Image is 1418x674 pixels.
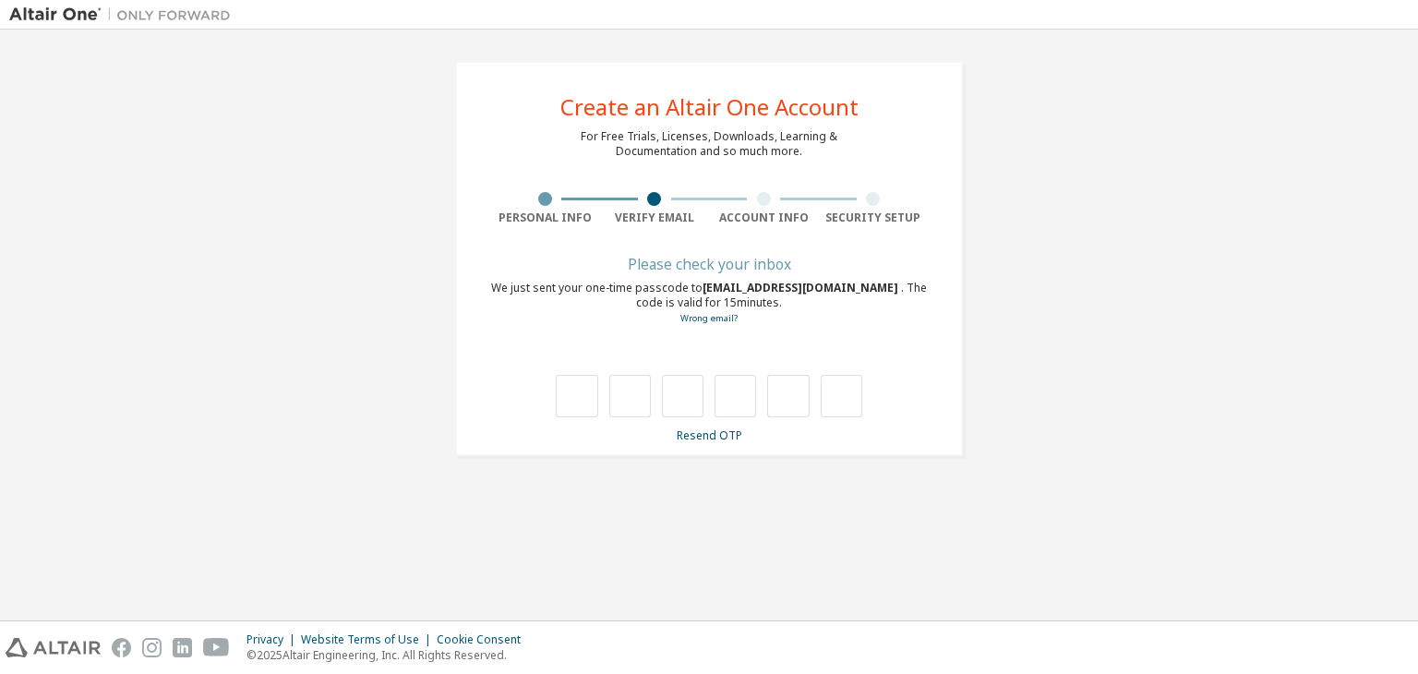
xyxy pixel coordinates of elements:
img: linkedin.svg [173,638,192,657]
img: altair_logo.svg [6,638,101,657]
img: instagram.svg [142,638,162,657]
a: Go back to the registration form [680,312,738,324]
div: Create an Altair One Account [560,96,859,118]
img: youtube.svg [203,638,230,657]
div: Cookie Consent [437,632,532,647]
div: For Free Trials, Licenses, Downloads, Learning & Documentation and so much more. [581,129,837,159]
span: [EMAIL_ADDRESS][DOMAIN_NAME] [703,280,901,295]
div: Personal Info [490,211,600,225]
img: Altair One [9,6,240,24]
div: We just sent your one-time passcode to . The code is valid for 15 minutes. [490,281,928,326]
div: Security Setup [819,211,929,225]
div: Verify Email [600,211,710,225]
div: Website Terms of Use [301,632,437,647]
div: Privacy [246,632,301,647]
div: Please check your inbox [490,259,928,270]
img: facebook.svg [112,638,131,657]
a: Resend OTP [677,427,742,443]
p: © 2025 Altair Engineering, Inc. All Rights Reserved. [246,647,532,663]
div: Account Info [709,211,819,225]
